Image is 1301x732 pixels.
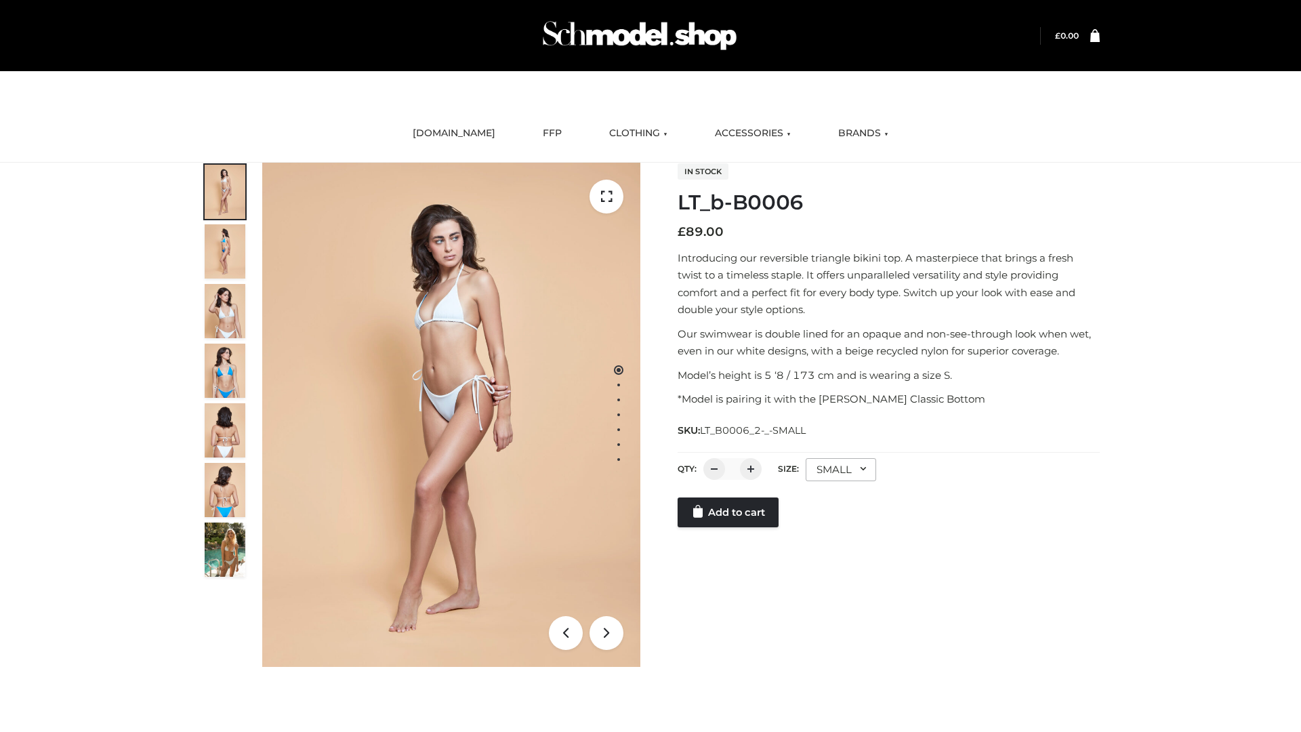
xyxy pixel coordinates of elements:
img: ArielClassicBikiniTop_CloudNine_AzureSky_OW114ECO_3-scaled.jpg [205,284,245,338]
div: SMALL [806,458,876,481]
span: In stock [678,163,728,180]
bdi: 0.00 [1055,30,1079,41]
a: [DOMAIN_NAME] [402,119,505,148]
img: Arieltop_CloudNine_AzureSky2.jpg [205,523,245,577]
img: ArielClassicBikiniTop_CloudNine_AzureSky_OW114ECO_2-scaled.jpg [205,224,245,279]
a: BRANDS [828,119,899,148]
h1: LT_b-B0006 [678,190,1100,215]
img: ArielClassicBikiniTop_CloudNine_AzureSky_OW114ECO_1 [262,163,640,667]
p: Our swimwear is double lined for an opaque and non-see-through look when wet, even in our white d... [678,325,1100,360]
img: ArielClassicBikiniTop_CloudNine_AzureSky_OW114ECO_7-scaled.jpg [205,403,245,457]
a: Add to cart [678,497,779,527]
bdi: 89.00 [678,224,724,239]
p: Introducing our reversible triangle bikini top. A masterpiece that brings a fresh twist to a time... [678,249,1100,319]
span: LT_B0006_2-_-SMALL [700,424,806,436]
label: Size: [778,464,799,474]
a: FFP [533,119,572,148]
p: *Model is pairing it with the [PERSON_NAME] Classic Bottom [678,390,1100,408]
img: ArielClassicBikiniTop_CloudNine_AzureSky_OW114ECO_1-scaled.jpg [205,165,245,219]
img: ArielClassicBikiniTop_CloudNine_AzureSky_OW114ECO_4-scaled.jpg [205,344,245,398]
img: ArielClassicBikiniTop_CloudNine_AzureSky_OW114ECO_8-scaled.jpg [205,463,245,517]
img: Schmodel Admin 964 [538,9,741,62]
span: SKU: [678,422,807,439]
a: ACCESSORIES [705,119,801,148]
p: Model’s height is 5 ‘8 / 173 cm and is wearing a size S. [678,367,1100,384]
a: CLOTHING [599,119,678,148]
label: QTY: [678,464,697,474]
span: £ [678,224,686,239]
span: £ [1055,30,1060,41]
a: £0.00 [1055,30,1079,41]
